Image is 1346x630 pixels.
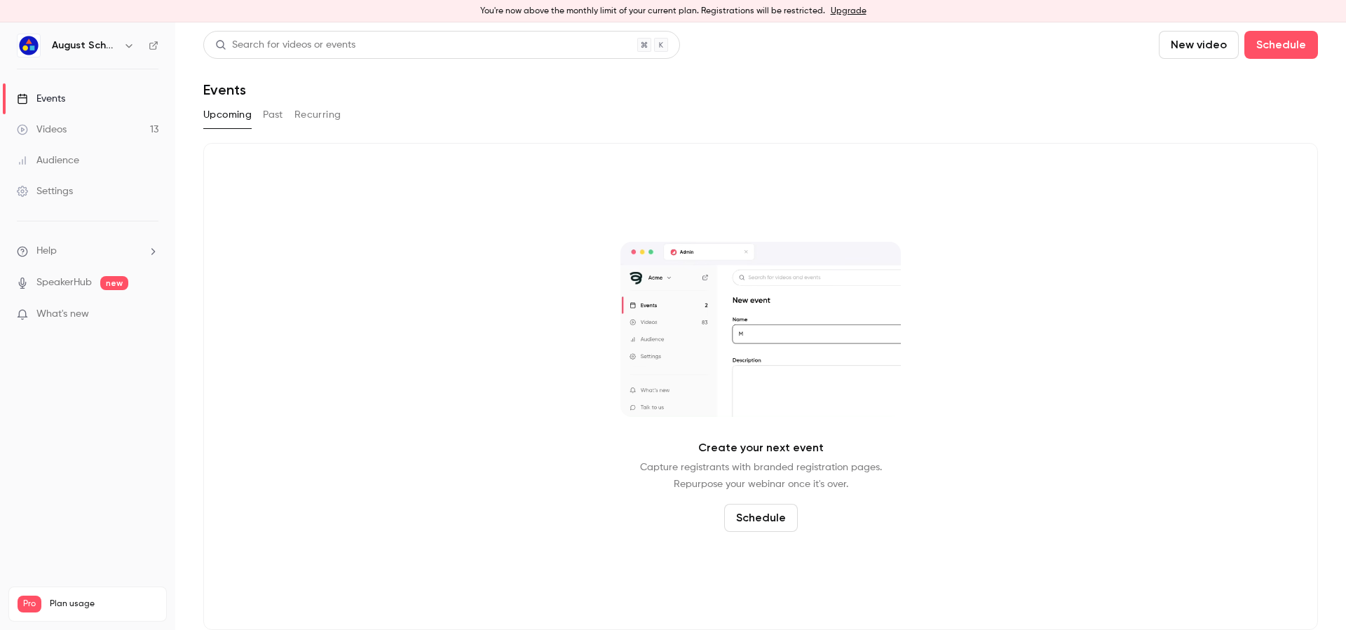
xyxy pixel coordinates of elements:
[18,34,40,57] img: August Schools
[1159,31,1239,59] button: New video
[36,244,57,259] span: Help
[52,39,118,53] h6: August Schools
[203,104,252,126] button: Upcoming
[17,123,67,137] div: Videos
[263,104,283,126] button: Past
[724,504,798,532] button: Schedule
[36,307,89,322] span: What's new
[831,6,866,17] a: Upgrade
[17,244,158,259] li: help-dropdown-opener
[50,598,158,610] span: Plan usage
[698,439,824,456] p: Create your next event
[100,276,128,290] span: new
[17,92,65,106] div: Events
[17,153,79,167] div: Audience
[203,81,246,98] h1: Events
[17,184,73,198] div: Settings
[36,275,92,290] a: SpeakerHub
[294,104,341,126] button: Recurring
[640,459,882,493] p: Capture registrants with branded registration pages. Repurpose your webinar once it's over.
[1244,31,1318,59] button: Schedule
[18,596,41,612] span: Pro
[215,38,355,53] div: Search for videos or events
